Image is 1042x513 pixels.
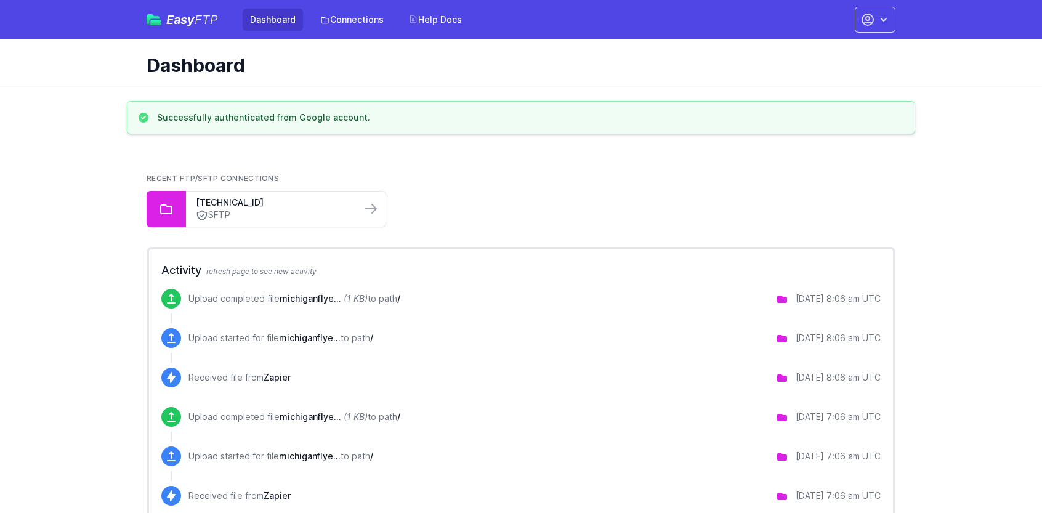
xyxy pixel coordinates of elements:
p: Upload started for file to path [188,332,373,344]
h1: Dashboard [147,54,886,76]
p: Upload started for file to path [188,450,373,463]
a: Dashboard [243,9,303,31]
span: / [397,411,400,422]
span: FTP [195,12,218,27]
i: (1 KB) [344,411,368,422]
span: / [370,333,373,343]
span: / [370,451,373,461]
p: Upload completed file to path [188,293,400,305]
span: Zapier [264,372,291,382]
span: / [397,293,400,304]
a: Help Docs [401,9,469,31]
div: [DATE] 7:06 am UTC [796,490,881,502]
p: Received file from [188,371,291,384]
a: Connections [313,9,391,31]
h2: Recent FTP/SFTP Connections [147,174,895,184]
i: (1 KB) [344,293,368,304]
h2: Activity [161,262,881,279]
span: michiganflyer.csv [279,451,341,461]
span: Easy [166,14,218,26]
p: Received file from [188,490,291,502]
div: [DATE] 8:06 am UTC [796,371,881,384]
span: Zapier [264,490,291,501]
div: [DATE] 8:06 am UTC [796,293,881,305]
span: michiganflyer.csv [279,333,341,343]
div: [DATE] 7:06 am UTC [796,450,881,463]
p: Upload completed file to path [188,411,400,423]
img: easyftp_logo.png [147,14,161,25]
a: SFTP [196,209,351,222]
h3: Successfully authenticated from Google account. [157,111,370,124]
span: refresh page to see new activity [206,267,317,276]
a: EasyFTP [147,14,218,26]
a: [TECHNICAL_ID] [196,196,351,209]
span: michiganflyer.csv [280,293,341,304]
span: michiganflyer.csv [280,411,341,422]
div: [DATE] 8:06 am UTC [796,332,881,344]
div: [DATE] 7:06 am UTC [796,411,881,423]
